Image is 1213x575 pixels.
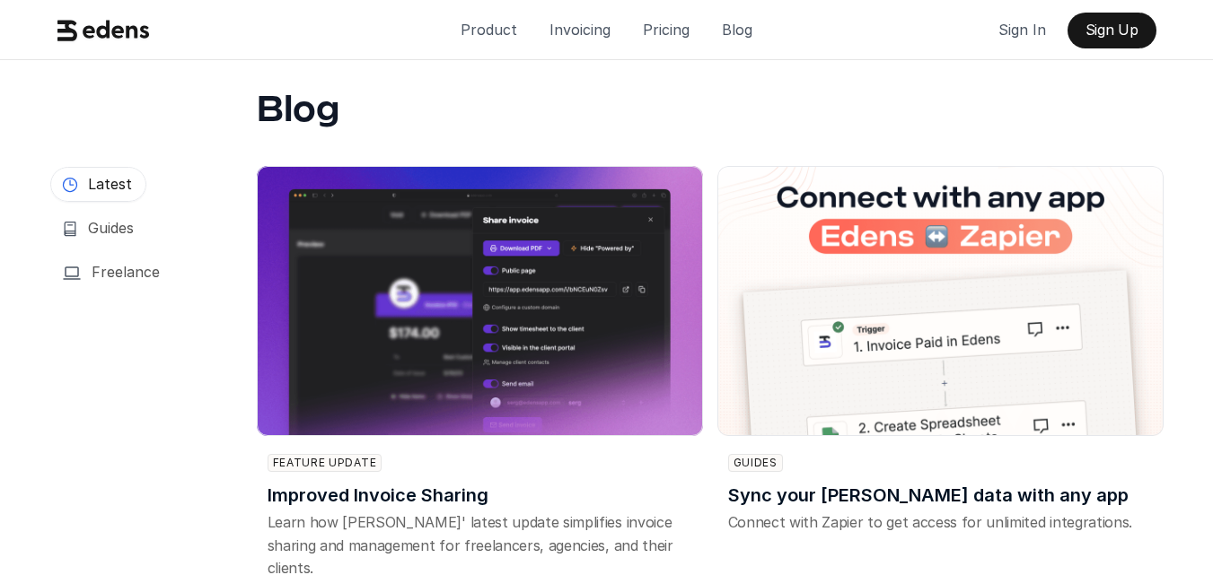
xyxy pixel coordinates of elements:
p: Connect with Zapier to get access for unlimited integrations. [728,511,1142,535]
p: Pricing [643,16,690,43]
a: Invoicing [535,13,625,48]
a: GuidesSync your [PERSON_NAME] data with any appConnect with Zapier to get access for unlimited in... [717,166,1164,556]
a: Latest [50,167,146,202]
p: Blog [722,16,752,43]
h1: Blog [257,89,339,132]
h3: Sync your [PERSON_NAME] data with any app [728,483,1142,508]
a: Sign In [984,13,1060,48]
p: Feature update [273,457,377,469]
p: Sign In [998,16,1046,43]
a: Product [446,13,532,48]
p: Guides [734,457,778,469]
a: Freelance [50,255,174,290]
h3: Guides [88,218,134,238]
a: Blog [708,13,767,48]
h3: Improved Invoice Sharing [268,483,681,508]
a: Sign Up [1068,13,1156,48]
p: Sign Up [1086,22,1138,39]
a: Guides [50,211,148,246]
a: Pricing [628,13,704,48]
img: Share invoice menu [257,166,703,436]
h3: Freelance [92,262,160,282]
p: Product [461,16,517,43]
h3: Latest [88,174,132,194]
p: Invoicing [549,16,611,43]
